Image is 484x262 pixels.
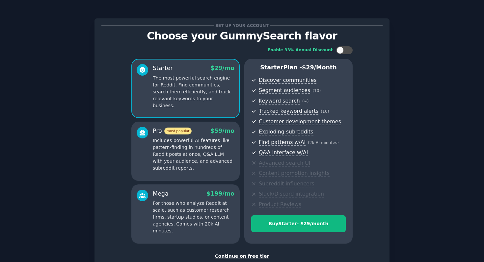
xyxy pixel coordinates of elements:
[302,64,337,71] span: $ 29 /month
[153,127,192,135] div: Pro
[259,87,310,94] span: Segment audiences
[214,22,270,29] span: Set up your account
[153,190,169,198] div: Mega
[259,149,308,156] span: Q&A interface w/AI
[210,128,234,134] span: $ 59 /mo
[153,64,173,72] div: Starter
[268,47,333,53] div: Enable 33% Annual Discount
[259,191,324,198] span: Slack/Discord integration
[259,129,313,135] span: Exploding subreddits
[259,77,316,84] span: Discover communities
[259,98,300,105] span: Keyword search
[252,220,345,227] div: Buy Starter - $ 29 /month
[321,109,329,114] span: ( 10 )
[251,63,346,72] p: Starter Plan -
[251,215,346,232] button: BuyStarter- $29/month
[259,160,310,167] span: Advanced search UI
[153,200,234,234] p: For those who analyze Reddit at scale, such as customer research firms, startup studios, or conte...
[210,65,234,71] span: $ 29 /mo
[259,180,314,187] span: Subreddit influencers
[101,30,383,42] p: Choose your GummySearch flavor
[259,118,341,125] span: Customer development themes
[259,170,330,177] span: Content promotion insights
[164,128,192,134] span: most popular
[302,99,309,104] span: ( ∞ )
[206,190,234,197] span: $ 199 /mo
[259,201,301,208] span: Product Reviews
[312,88,321,93] span: ( 10 )
[259,139,306,146] span: Find patterns w/AI
[259,108,318,115] span: Tracked keyword alerts
[153,137,234,172] p: Includes powerful AI features like pattern-finding in hundreds of Reddit posts at once, Q&A LLM w...
[101,253,383,260] div: Continue on free tier
[308,140,339,145] span: ( 2k AI minutes )
[153,75,234,109] p: The most powerful search engine for Reddit. Find communities, search them efficiently, and track ...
